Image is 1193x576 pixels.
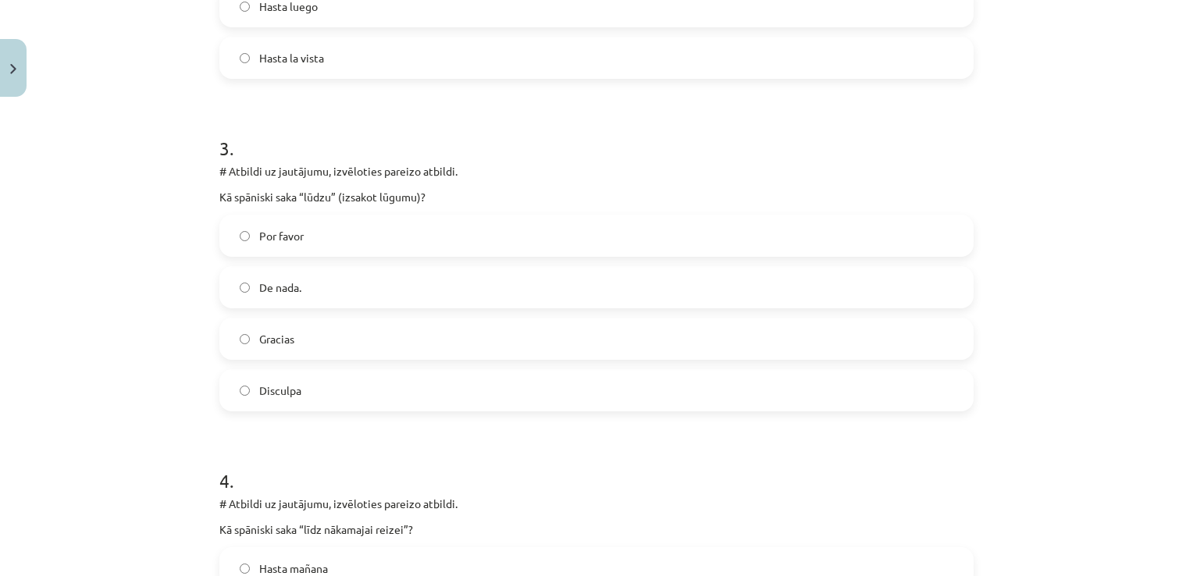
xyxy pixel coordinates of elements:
span: Disculpa [259,382,301,399]
span: Gracias [259,331,294,347]
h1: 3 . [219,110,974,158]
input: Por favor [240,231,250,241]
p: Kā spāniski saka “lūdzu” (izsakot lūgumu)? [219,189,974,205]
span: Por favor [259,228,304,244]
p: Kā spāniski saka “līdz nākamajai reizei”? [219,521,974,538]
span: De nada. [259,279,301,296]
input: Hasta mañana [240,564,250,574]
input: Hasta la vista [240,53,250,63]
p: # Atbildi uz jautājumu, izvēloties pareizo atbildi. [219,496,974,512]
h1: 4 . [219,443,974,491]
input: Gracias [240,334,250,344]
p: # Atbildi uz jautājumu, izvēloties pareizo atbildi. [219,163,974,180]
input: Hasta luego [240,2,250,12]
input: De nada. [240,283,250,293]
img: icon-close-lesson-0947bae3869378f0d4975bcd49f059093ad1ed9edebbc8119c70593378902aed.svg [10,64,16,74]
span: Hasta la vista [259,50,324,66]
input: Disculpa [240,386,250,396]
